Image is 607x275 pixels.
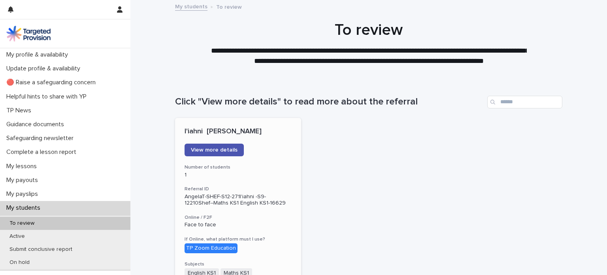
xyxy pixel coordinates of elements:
div: TP Zoom Education [185,243,238,253]
p: To review [3,220,41,227]
p: My payouts [3,176,44,184]
h1: To review [175,21,562,40]
p: I'iahni [PERSON_NAME] [185,127,292,136]
h3: Subjects [185,261,292,267]
p: Active [3,233,31,240]
h1: Click "View more details" to read more about the referral [175,96,484,108]
h3: Number of students [185,164,292,171]
p: My students [3,204,47,212]
p: Update profile & availability [3,65,87,72]
img: M5nRWzHhSzIhMunXDL62 [6,26,51,42]
a: View more details [185,144,244,156]
p: TP News [3,107,38,114]
input: Search [487,96,562,108]
h3: Referral ID [185,186,292,192]
p: Submit conclusive report [3,246,79,253]
p: My lessons [3,163,43,170]
p: My profile & availability [3,51,74,59]
h3: Online / F2F [185,214,292,221]
p: AngelaT-SHEF-S12-271I'iahni -S9-12210Shef--Maths KS1 English KS1-16629 [185,193,292,207]
p: Helpful hints to share with YP [3,93,93,101]
h3: If Online, what platform must I use? [185,236,292,243]
p: Complete a lesson report [3,148,83,156]
p: Safeguarding newsletter [3,135,80,142]
p: My payslips [3,190,44,198]
p: Guidance documents [3,121,70,128]
p: Face to face [185,222,292,228]
p: On hold [3,259,36,266]
a: My students [175,2,207,11]
p: 🔴 Raise a safeguarding concern [3,79,102,86]
p: 1 [185,172,292,178]
p: To review [216,2,242,11]
span: View more details [191,147,238,153]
